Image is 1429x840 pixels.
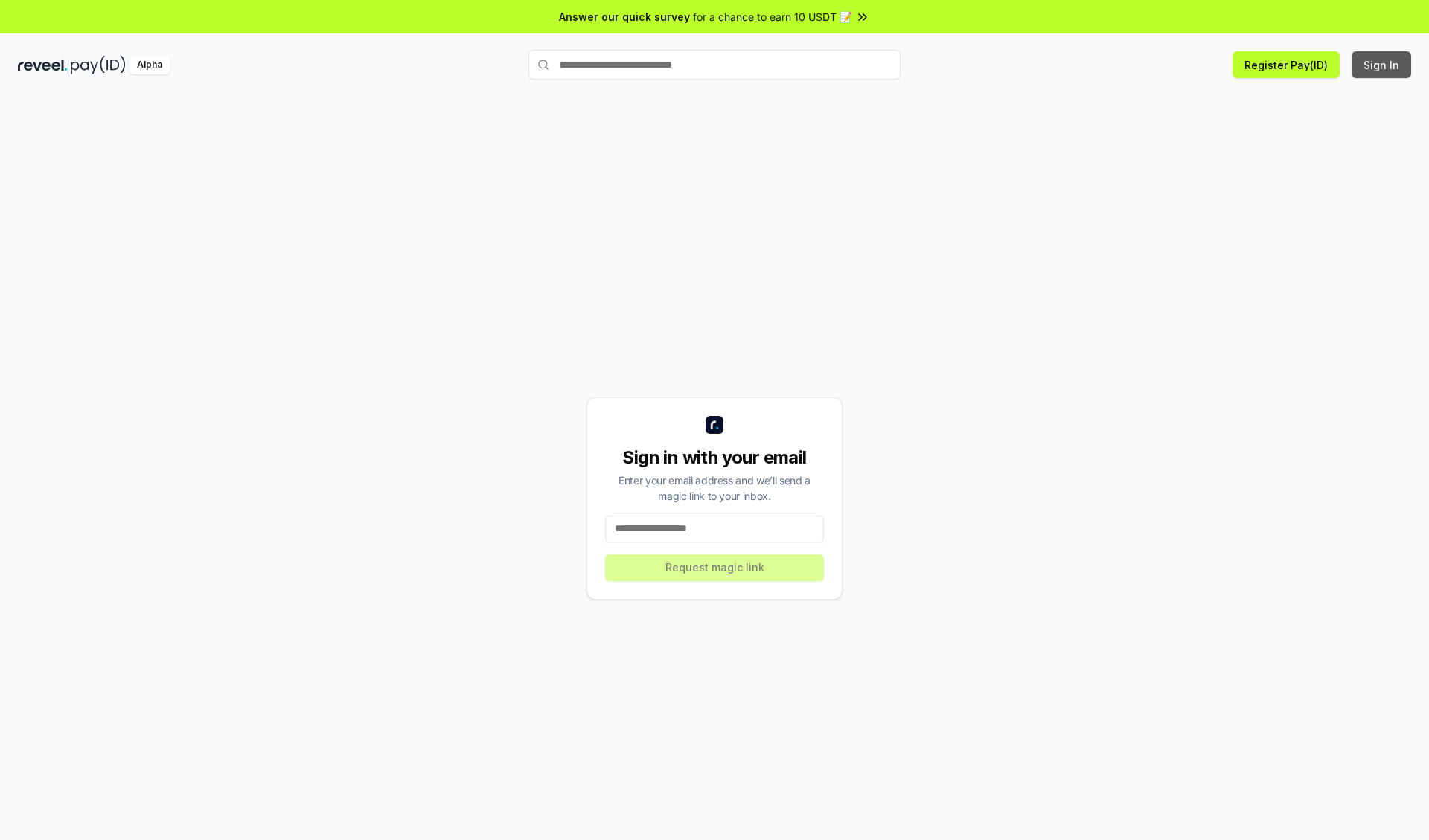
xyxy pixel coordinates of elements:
[559,9,690,25] span: Answer our quick survey
[1352,51,1411,78] button: Sign In
[1233,51,1340,78] button: Register Pay(ID)
[693,9,852,25] span: for a chance to earn 10 USDT 📝
[605,446,824,469] div: Sign in with your email
[605,472,824,504] div: Enter your email address and we’ll send a magic link to your inbox.
[71,56,126,74] img: pay_id
[706,416,723,434] img: logo_small
[129,56,170,74] div: Alpha
[18,56,68,74] img: reveel_dark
